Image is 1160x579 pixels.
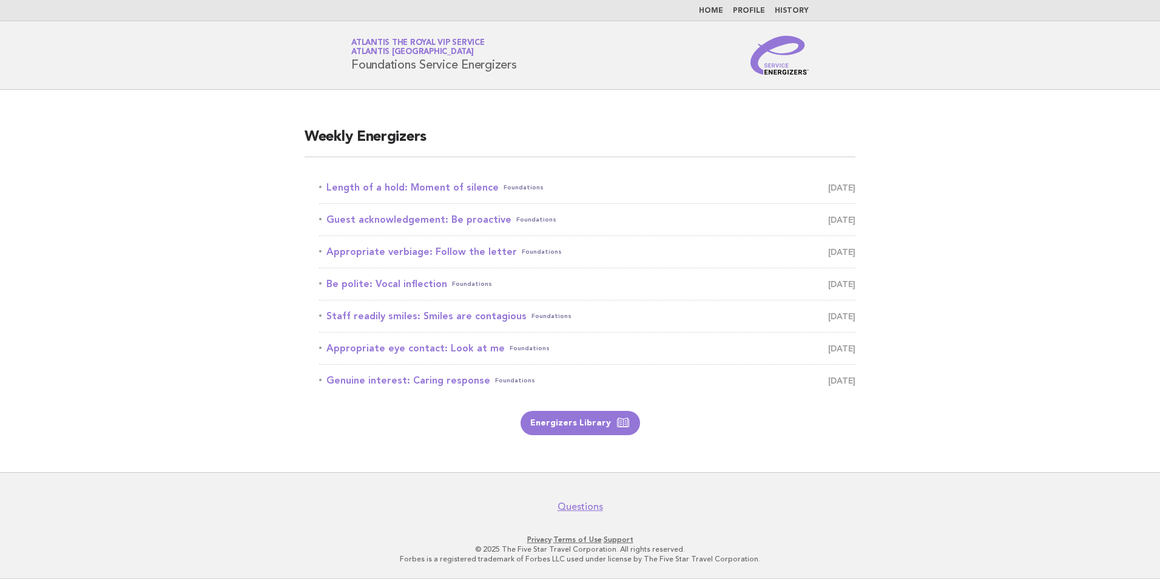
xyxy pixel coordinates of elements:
[510,340,550,357] span: Foundations
[553,535,602,544] a: Terms of Use
[828,308,855,325] span: [DATE]
[351,39,517,71] h1: Foundations Service Energizers
[828,243,855,260] span: [DATE]
[452,276,492,293] span: Foundations
[209,535,951,544] p: · ·
[828,179,855,196] span: [DATE]
[319,308,855,325] a: Staff readily smiles: Smiles are contagiousFoundations [DATE]
[604,535,633,544] a: Support
[828,276,855,293] span: [DATE]
[495,372,535,389] span: Foundations
[319,276,855,293] a: Be polite: Vocal inflectionFoundations [DATE]
[828,340,855,357] span: [DATE]
[319,211,855,228] a: Guest acknowledgement: Be proactiveFoundations [DATE]
[775,7,809,15] a: History
[351,49,474,56] span: Atlantis [GEOGRAPHIC_DATA]
[733,7,765,15] a: Profile
[699,7,723,15] a: Home
[750,36,809,75] img: Service Energizers
[351,39,485,56] a: Atlantis the Royal VIP ServiceAtlantis [GEOGRAPHIC_DATA]
[209,554,951,564] p: Forbes is a registered trademark of Forbes LLC used under license by The Five Star Travel Corpora...
[558,501,603,513] a: Questions
[209,544,951,554] p: © 2025 The Five Star Travel Corporation. All rights reserved.
[319,243,855,260] a: Appropriate verbiage: Follow the letterFoundations [DATE]
[319,340,855,357] a: Appropriate eye contact: Look at meFoundations [DATE]
[527,535,551,544] a: Privacy
[531,308,572,325] span: Foundations
[522,243,562,260] span: Foundations
[521,411,640,435] a: Energizers Library
[319,179,855,196] a: Length of a hold: Moment of silenceFoundations [DATE]
[305,127,855,157] h2: Weekly Energizers
[516,211,556,228] span: Foundations
[828,211,855,228] span: [DATE]
[828,372,855,389] span: [DATE]
[504,179,544,196] span: Foundations
[319,372,855,389] a: Genuine interest: Caring responseFoundations [DATE]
